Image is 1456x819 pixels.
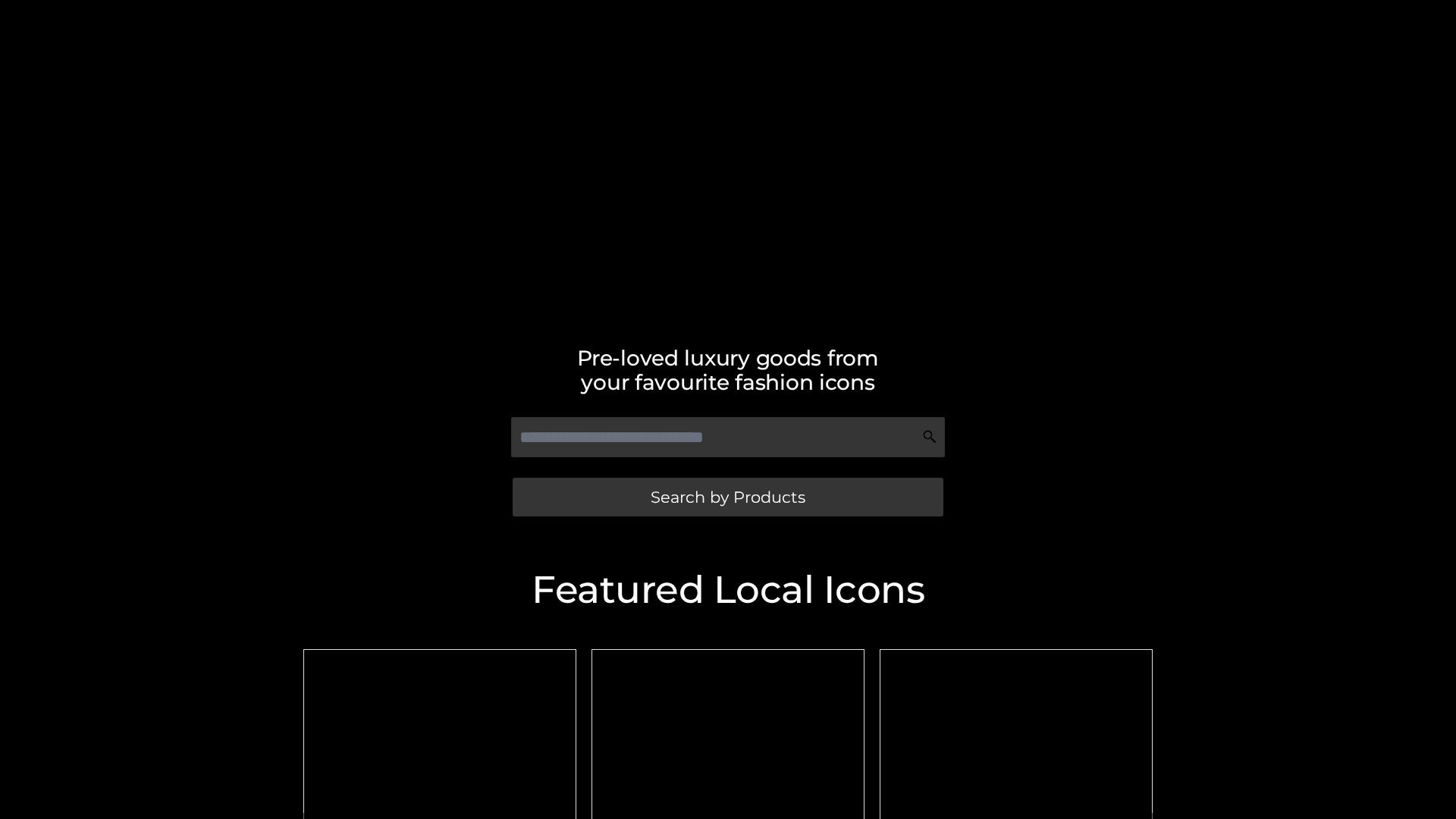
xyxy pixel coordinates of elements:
[922,429,937,444] img: Search Icon
[296,346,1160,394] h2: Pre-loved luxury goods from your favourite fashion icons
[296,571,1160,609] h2: Featured Local Icons​
[513,478,943,516] a: Search by Products
[651,489,805,505] span: Search by Products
